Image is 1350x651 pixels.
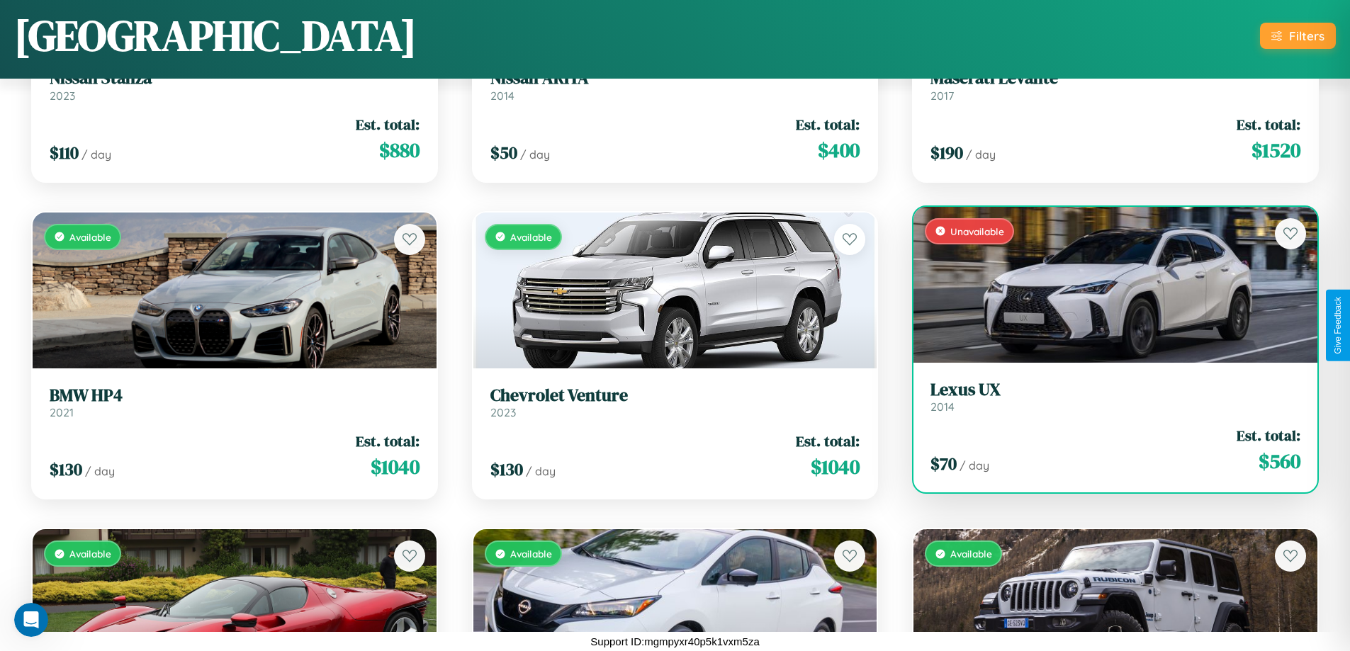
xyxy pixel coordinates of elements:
h3: Maserati Levante [930,68,1300,89]
span: Unavailable [950,225,1004,237]
span: / day [520,147,550,162]
span: Available [510,231,552,243]
span: $ 130 [490,458,523,481]
h3: Nissan ARIYA [490,68,860,89]
a: Chevrolet Venture2023 [490,385,860,420]
a: Maserati Levante2017 [930,68,1300,103]
h3: Lexus UX [930,380,1300,400]
span: Est. total: [1237,425,1300,446]
span: $ 880 [379,136,420,164]
span: Est. total: [356,431,420,451]
h1: [GEOGRAPHIC_DATA] [14,6,417,64]
button: Filters [1260,23,1336,49]
span: / day [526,464,556,478]
span: / day [81,147,111,162]
span: Est. total: [1237,114,1300,135]
div: Give Feedback [1333,297,1343,354]
span: $ 50 [490,141,517,164]
span: Est. total: [796,114,860,135]
span: 2023 [490,405,516,419]
span: 2014 [930,400,955,414]
span: / day [960,458,989,472]
a: Lexus UX2014 [930,380,1300,414]
iframe: Intercom live chat [14,603,48,637]
span: Available [69,548,111,560]
span: Available [950,548,992,560]
span: Est. total: [796,431,860,451]
span: $ 560 [1259,447,1300,475]
span: $ 190 [930,141,963,164]
span: 2017 [930,89,954,103]
span: $ 70 [930,452,957,475]
h3: Chevrolet Venture [490,385,860,406]
span: 2023 [50,89,75,103]
span: $ 400 [818,136,860,164]
a: Nissan ARIYA2014 [490,68,860,103]
span: / day [85,464,115,478]
span: Available [69,231,111,243]
div: Filters [1289,28,1324,43]
span: $ 110 [50,141,79,164]
span: $ 130 [50,458,82,481]
span: 2014 [490,89,514,103]
span: / day [966,147,996,162]
h3: BMW HP4 [50,385,420,406]
span: $ 1040 [371,453,420,481]
span: Est. total: [356,114,420,135]
span: 2021 [50,405,74,419]
a: Nissan Stanza2023 [50,68,420,103]
span: Available [510,548,552,560]
span: $ 1040 [811,453,860,481]
h3: Nissan Stanza [50,68,420,89]
span: $ 1520 [1251,136,1300,164]
a: BMW HP42021 [50,385,420,420]
p: Support ID: mgmpyxr40p5k1vxm5za [590,632,759,651]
